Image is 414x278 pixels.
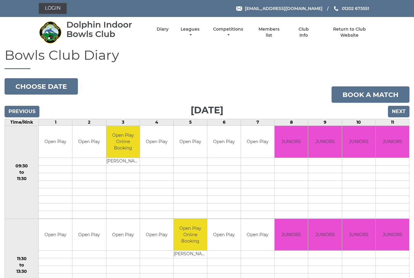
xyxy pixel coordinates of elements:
[5,119,39,126] td: Time/Rink
[342,6,369,11] span: 01202 675551
[140,219,173,251] td: Open Play
[207,119,241,126] td: 6
[140,119,173,126] td: 4
[275,126,308,158] td: JUNIORS
[334,6,338,11] img: Phone us
[255,26,283,38] a: Members list
[342,219,376,251] td: JUNIORS
[332,86,409,103] a: Book a match
[241,219,274,251] td: Open Play
[106,126,140,158] td: Open Play Online Booking
[342,126,376,158] td: JUNIORS
[236,6,242,11] img: Email
[106,119,140,126] td: 3
[72,126,106,158] td: Open Play
[39,21,62,44] img: Dolphin Indoor Bowls Club
[324,26,375,38] a: Return to Club Website
[376,119,409,126] td: 11
[275,119,308,126] td: 8
[236,5,322,12] a: Email [EMAIL_ADDRESS][DOMAIN_NAME]
[5,126,39,219] td: 09:30 to 11:30
[179,26,201,38] a: Leagues
[308,119,342,126] td: 9
[174,126,207,158] td: Open Play
[39,119,72,126] td: 1
[5,78,78,95] button: Choose date
[294,26,313,38] a: Club Info
[275,219,308,251] td: JUNIORS
[157,26,169,32] a: Diary
[376,219,409,251] td: JUNIORS
[5,106,39,117] input: Previous
[39,219,72,251] td: Open Play
[174,251,207,258] td: [PERSON_NAME]
[212,26,245,38] a: Competitions
[241,126,274,158] td: Open Play
[39,3,67,14] a: Login
[388,106,409,117] input: Next
[66,20,146,39] div: Dolphin Indoor Bowls Club
[207,126,241,158] td: Open Play
[245,6,322,11] span: [EMAIL_ADDRESS][DOMAIN_NAME]
[173,119,207,126] td: 5
[308,219,342,251] td: JUNIORS
[39,126,72,158] td: Open Play
[308,126,342,158] td: JUNIORS
[376,126,409,158] td: JUNIORS
[241,119,275,126] td: 7
[72,119,106,126] td: 2
[106,219,140,251] td: Open Play
[207,219,241,251] td: Open Play
[140,126,173,158] td: Open Play
[342,119,376,126] td: 10
[5,48,409,69] h1: Bowls Club Diary
[106,158,140,165] td: [PERSON_NAME]
[174,219,207,251] td: Open Play Online Booking
[72,219,106,251] td: Open Play
[333,5,369,12] a: Phone us 01202 675551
